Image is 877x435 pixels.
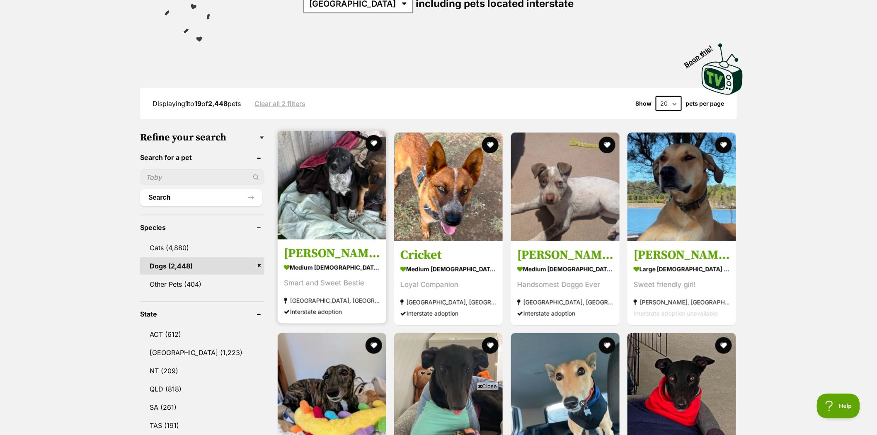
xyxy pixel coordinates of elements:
a: SA (261) [140,399,264,416]
header: Search for a pet [140,154,264,161]
div: Interstate adoption [517,308,613,319]
a: Cats (4,880) [140,239,264,256]
a: ACT (612) [140,326,264,343]
img: Josie - Rhodesian Ridgeback x Greyhound Dog [627,133,736,241]
span: Interstate adoption unavailable [634,310,718,317]
header: State [140,310,264,318]
a: Cricket medium [DEMOGRAPHIC_DATA] Dog Loyal Companion [GEOGRAPHIC_DATA], [GEOGRAPHIC_DATA] Inters... [394,241,503,325]
button: favourite [715,137,732,153]
strong: 1 [185,99,188,108]
strong: [GEOGRAPHIC_DATA], [GEOGRAPHIC_DATA] [284,295,380,306]
a: QLD (818) [140,380,264,398]
button: Search [140,189,262,206]
strong: medium [DEMOGRAPHIC_DATA] Dog [400,263,497,275]
h3: Refine your search [140,132,264,143]
a: TAS (191) [140,417,264,434]
h3: [PERSON_NAME] [284,246,380,261]
a: Other Pets (404) [140,275,264,293]
iframe: Help Scout Beacon - Open [817,394,860,418]
div: Loyal Companion [400,279,497,290]
a: [GEOGRAPHIC_DATA] (1,223) [140,344,264,361]
span: Boop this! [683,39,721,69]
a: NT (209) [140,362,264,379]
div: Smart and Sweet Bestie [284,278,380,289]
button: favourite [366,135,382,152]
div: Interstate adoption [284,306,380,317]
button: favourite [715,337,732,354]
a: Boop this! [702,36,743,97]
button: favourite [599,337,615,354]
button: favourite [599,137,615,153]
strong: 19 [194,99,201,108]
span: Show [635,100,652,107]
img: PetRescue TV logo [702,43,743,95]
strong: [GEOGRAPHIC_DATA], [GEOGRAPHIC_DATA] [400,297,497,308]
button: favourite [482,337,499,354]
input: Toby [140,169,264,185]
img: Billy - Australian Cattle Dog [511,133,620,241]
strong: medium [DEMOGRAPHIC_DATA] Dog [517,263,613,275]
div: Sweet friendly girl! [634,279,730,290]
button: favourite [482,137,499,153]
header: Species [140,224,264,231]
a: Clear all 2 filters [254,100,305,107]
strong: [GEOGRAPHIC_DATA], [GEOGRAPHIC_DATA] [517,297,613,308]
h3: Cricket [400,247,497,263]
h3: [PERSON_NAME] [634,247,730,263]
strong: [PERSON_NAME], [GEOGRAPHIC_DATA] [634,297,730,308]
strong: large [DEMOGRAPHIC_DATA] Dog [634,263,730,275]
a: [PERSON_NAME] large [DEMOGRAPHIC_DATA] Dog Sweet friendly girl! [PERSON_NAME], [GEOGRAPHIC_DATA] ... [627,241,736,325]
a: Dogs (2,448) [140,257,264,275]
span: Close [477,382,499,390]
h3: [PERSON_NAME] [517,247,613,263]
iframe: Advertisement [288,394,589,431]
a: [PERSON_NAME] medium [DEMOGRAPHIC_DATA] Dog Smart and Sweet Bestie [GEOGRAPHIC_DATA], [GEOGRAPHIC... [278,239,386,324]
img: Louise - Australian Kelpie x Australian Cattle Dog [278,131,386,239]
strong: medium [DEMOGRAPHIC_DATA] Dog [284,261,380,273]
div: Handsomest Doggo Ever [517,279,613,290]
a: [PERSON_NAME] medium [DEMOGRAPHIC_DATA] Dog Handsomest Doggo Ever [GEOGRAPHIC_DATA], [GEOGRAPHIC_... [511,241,620,325]
strong: 2,448 [208,99,228,108]
label: pets per page [686,100,724,107]
div: Interstate adoption [400,308,497,319]
img: Cricket - Australian Cattle Dog [394,133,503,241]
span: Displaying to of pets [153,99,241,108]
button: favourite [366,337,382,354]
